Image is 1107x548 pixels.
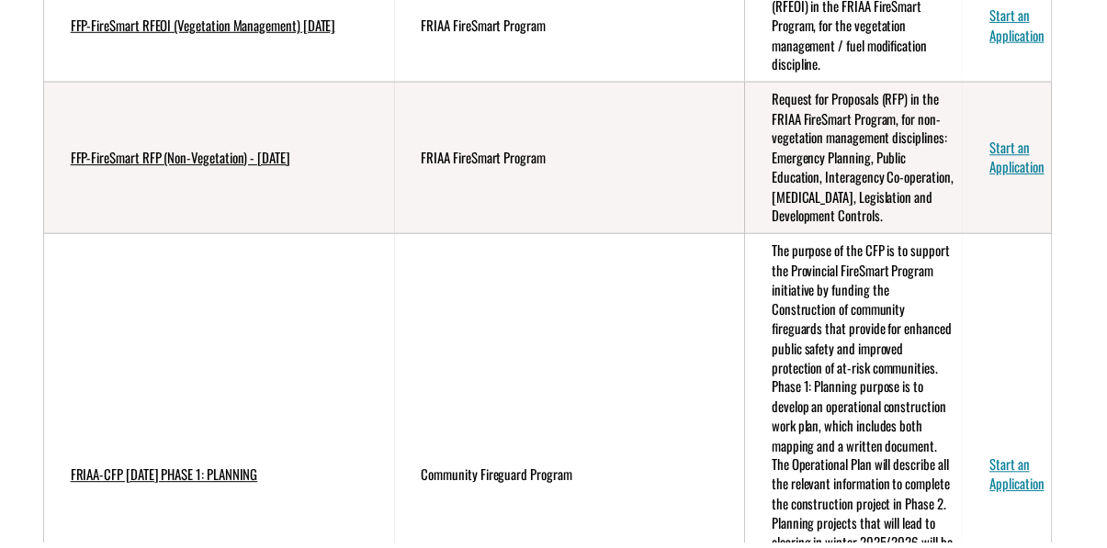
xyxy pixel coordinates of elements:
[399,83,753,236] td: FRIAA FireSmart Program
[1001,5,1056,44] a: Start an Application
[1001,139,1056,178] a: Start an Application
[72,469,261,489] a: FRIAA-CFP [DATE] PHASE 1: PLANNING
[72,15,340,35] a: FFP-FireSmart RFEOI (Vegetation Management) [DATE]
[72,149,294,169] a: FFP-FireSmart RFP (Non-Vegetation) - [DATE]
[753,83,974,236] td: Request for Proposals (RFP) in the FRIAA FireSmart Program, for non-vegetation management discipl...
[44,83,399,236] td: FFP-FireSmart RFP (Non-Vegetation) - July 2025
[1001,459,1056,498] a: Start an Application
